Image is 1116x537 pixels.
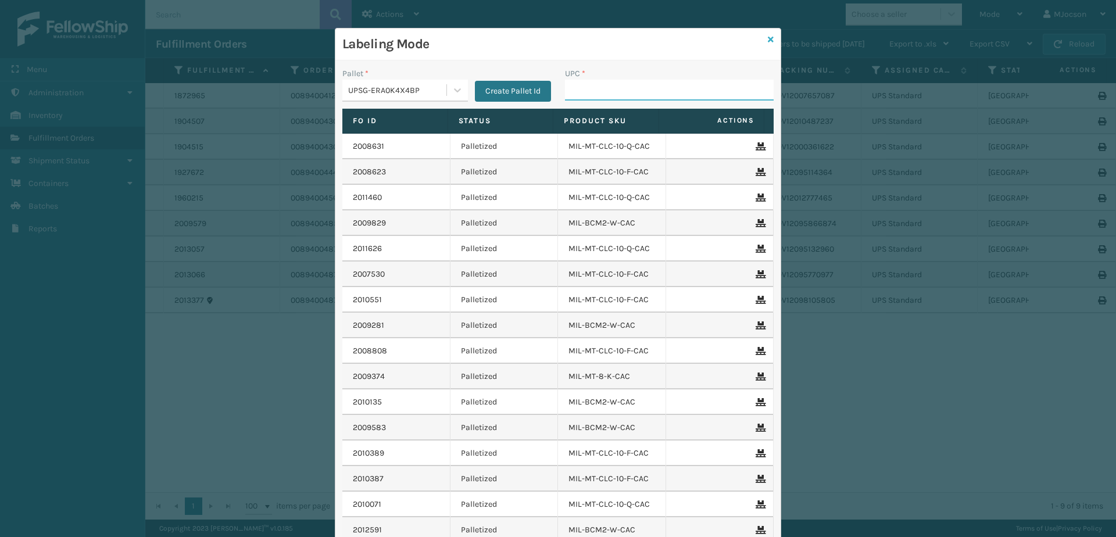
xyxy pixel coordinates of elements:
td: MIL-MT-CLC-10-F-CAC [558,338,666,364]
i: Remove From Pallet [756,245,763,253]
a: 2008631 [353,141,384,152]
a: 2010389 [353,448,384,459]
a: 2009583 [353,422,386,434]
td: Palletized [450,364,559,389]
td: MIL-MT-CLC-10-F-CAC [558,287,666,313]
i: Remove From Pallet [756,475,763,483]
td: MIL-MT-CLC-10-F-CAC [558,466,666,492]
label: UPC [565,67,585,80]
a: 2008808 [353,345,387,357]
h3: Labeling Mode [342,35,763,53]
td: Palletized [450,185,559,210]
label: Status [459,116,543,126]
a: 2010135 [353,396,382,408]
i: Remove From Pallet [756,398,763,406]
i: Remove From Pallet [756,296,763,304]
td: Palletized [450,415,559,441]
a: 2008623 [353,166,386,178]
td: Palletized [450,389,559,415]
i: Remove From Pallet [756,142,763,151]
td: MIL-MT-CLC-10-F-CAC [558,159,666,185]
i: Remove From Pallet [756,449,763,457]
td: Palletized [450,441,559,466]
a: 2009374 [353,371,385,382]
td: MIL-BCM2-W-CAC [558,415,666,441]
td: Palletized [450,492,559,517]
td: Palletized [450,159,559,185]
i: Remove From Pallet [756,219,763,227]
i: Remove From Pallet [756,168,763,176]
i: Remove From Pallet [756,321,763,330]
td: MIL-MT-CLC-10-F-CAC [558,262,666,287]
i: Remove From Pallet [756,347,763,355]
td: Palletized [450,262,559,287]
a: 2012591 [353,524,382,536]
a: 2010551 [353,294,382,306]
td: MIL-MT-CLC-10-Q-CAC [558,236,666,262]
button: Create Pallet Id [475,81,551,102]
td: MIL-BCM2-W-CAC [558,313,666,338]
td: MIL-MT-CLC-10-Q-CAC [558,185,666,210]
i: Remove From Pallet [756,500,763,509]
a: 2010387 [353,473,384,485]
label: Pallet [342,67,369,80]
a: 2011460 [353,192,382,203]
td: Palletized [450,338,559,364]
i: Remove From Pallet [756,424,763,432]
label: Product SKU [564,116,648,126]
i: Remove From Pallet [756,194,763,202]
td: Palletized [450,313,559,338]
a: 2011626 [353,243,382,255]
td: Palletized [450,287,559,313]
td: MIL-MT-CLC-10-F-CAC [558,441,666,466]
a: 2010071 [353,499,381,510]
td: Palletized [450,466,559,492]
i: Remove From Pallet [756,526,763,534]
td: MIL-BCM2-W-CAC [558,389,666,415]
a: 2007530 [353,268,385,280]
td: MIL-MT-CLC-10-Q-CAC [558,134,666,159]
a: 2009829 [353,217,386,229]
td: MIL-MT-8-K-CAC [558,364,666,389]
td: MIL-BCM2-W-CAC [558,210,666,236]
i: Remove From Pallet [756,270,763,278]
a: 2009281 [353,320,384,331]
div: UPSG-ERA0K4X4BP [348,84,448,96]
label: Fo Id [353,116,437,126]
i: Remove From Pallet [756,373,763,381]
td: Palletized [450,210,559,236]
td: Palletized [450,134,559,159]
span: Actions [663,111,762,130]
td: MIL-MT-CLC-10-Q-CAC [558,492,666,517]
td: Palletized [450,236,559,262]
